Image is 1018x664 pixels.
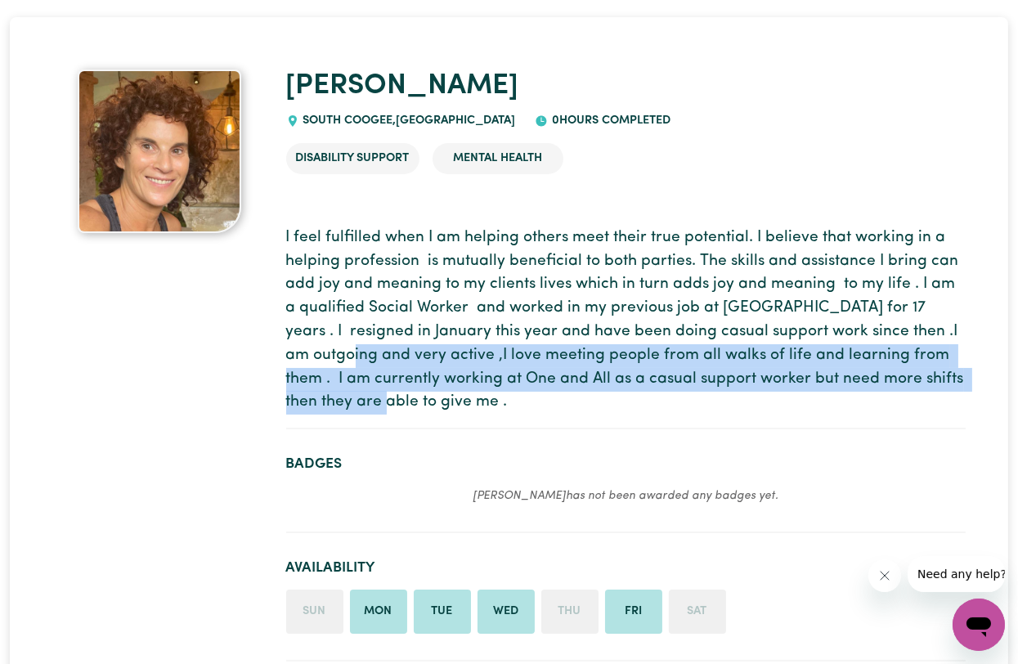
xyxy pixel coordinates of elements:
li: Mental Health [433,143,563,174]
img: Belinda [78,70,241,233]
span: 0 hours completed [548,114,670,127]
p: I feel fulfilled when I am helping others meet their true potential. I believe that working in a ... [286,227,966,415]
iframe: Button to launch messaging window [953,599,1005,651]
h2: Availability [286,559,966,577]
li: Unavailable on Sunday [286,590,343,634]
li: Disability Support [286,143,419,174]
span: SOUTH COOGEE , [GEOGRAPHIC_DATA] [299,114,516,127]
li: Unavailable on Saturday [669,590,726,634]
em: [PERSON_NAME] has not been awarded any badges yet. [473,490,778,502]
li: Available on Monday [350,590,407,634]
iframe: Message from company [908,556,1005,592]
li: Available on Wednesday [478,590,535,634]
span: Need any help? [10,11,99,25]
iframe: Close message [868,559,901,592]
li: Unavailable on Thursday [541,590,599,634]
li: Available on Tuesday [414,590,471,634]
li: Available on Friday [605,590,662,634]
a: Belinda's profile picture' [53,70,267,233]
a: [PERSON_NAME] [286,72,519,101]
h2: Badges [286,455,966,473]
